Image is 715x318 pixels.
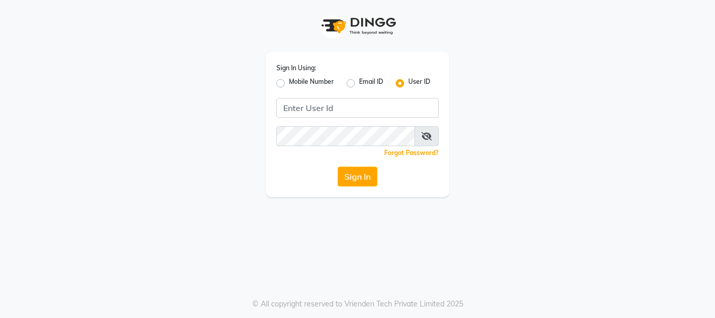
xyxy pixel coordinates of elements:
[276,98,439,118] input: Username
[338,167,377,187] button: Sign In
[359,77,383,90] label: Email ID
[384,149,439,157] a: Forgot Password?
[276,126,415,146] input: Username
[289,77,334,90] label: Mobile Number
[408,77,430,90] label: User ID
[316,10,399,41] img: logo1.svg
[276,63,316,73] label: Sign In Using:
